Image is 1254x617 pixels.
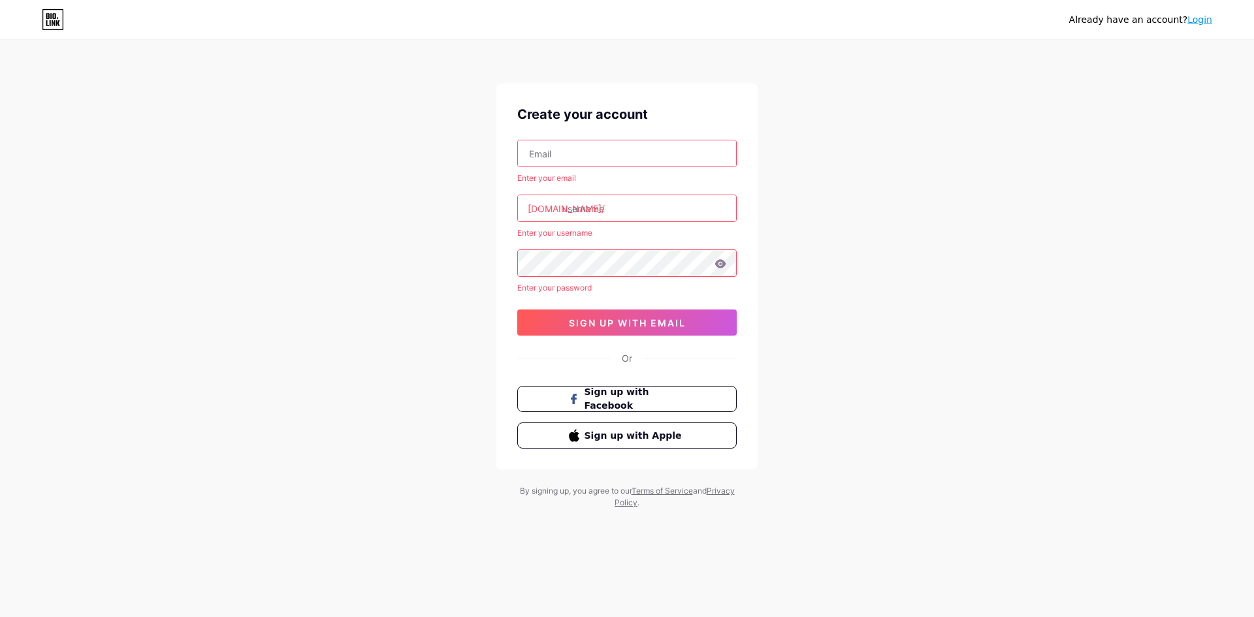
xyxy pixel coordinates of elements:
[518,140,736,166] input: Email
[1069,13,1212,27] div: Already have an account?
[517,172,737,184] div: Enter your email
[517,104,737,124] div: Create your account
[517,422,737,449] button: Sign up with Apple
[518,195,736,221] input: username
[517,386,737,412] button: Sign up with Facebook
[622,351,632,365] div: Or
[516,485,738,509] div: By signing up, you agree to our and .
[585,385,686,413] span: Sign up with Facebook
[517,309,737,336] button: sign up with email
[1187,14,1212,25] a: Login
[632,486,693,496] a: Terms of Service
[517,282,737,294] div: Enter your password
[528,202,605,215] div: [DOMAIN_NAME]/
[569,317,686,328] span: sign up with email
[517,227,737,239] div: Enter your username
[585,429,686,443] span: Sign up with Apple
